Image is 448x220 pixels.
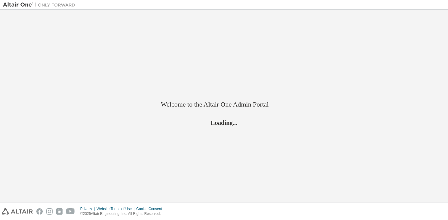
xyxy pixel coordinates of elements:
[161,119,287,126] h2: Loading...
[36,208,43,215] img: facebook.svg
[80,206,97,211] div: Privacy
[97,206,136,211] div: Website Terms of Use
[2,208,33,215] img: altair_logo.svg
[161,100,287,109] h2: Welcome to the Altair One Admin Portal
[56,208,63,215] img: linkedin.svg
[46,208,53,215] img: instagram.svg
[3,2,78,8] img: Altair One
[66,208,75,215] img: youtube.svg
[80,211,166,216] p: © 2025 Altair Engineering, Inc. All Rights Reserved.
[136,206,165,211] div: Cookie Consent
